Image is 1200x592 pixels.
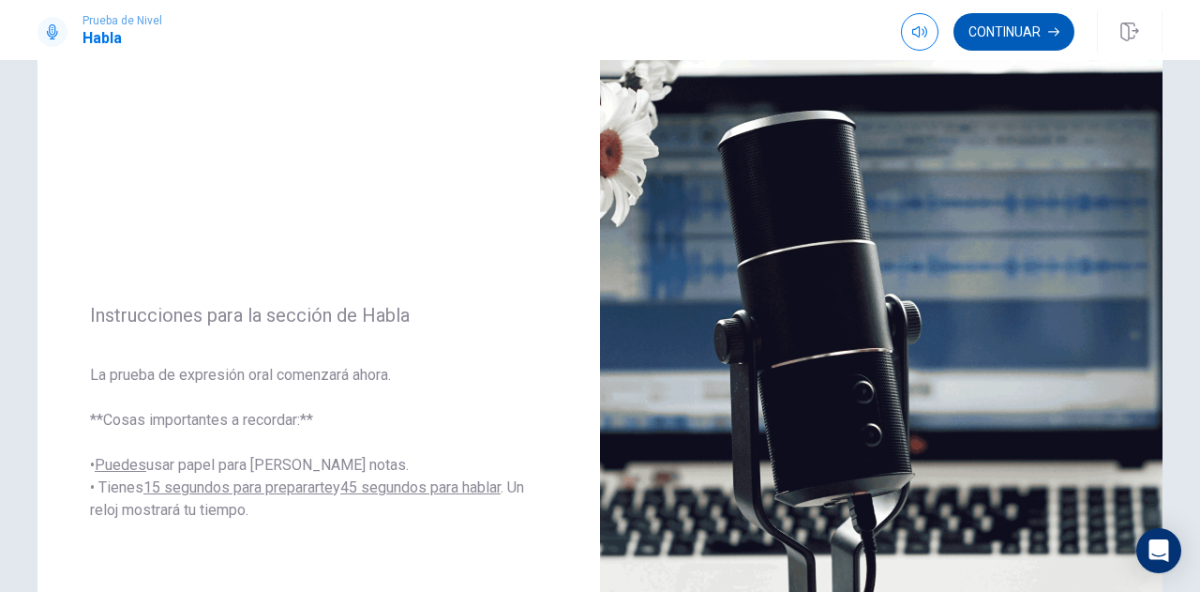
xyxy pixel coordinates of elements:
span: Instrucciones para la sección de Habla [90,304,547,326]
u: 15 segundos para prepararte [143,478,333,496]
h1: Habla [82,27,162,50]
div: Open Intercom Messenger [1136,528,1181,573]
span: Prueba de Nivel [82,14,162,27]
span: La prueba de expresión oral comenzará ahora. **Cosas importantes a recordar:** • usar papel para ... [90,364,547,522]
u: Puedes [95,456,146,474]
u: 45 segundos para hablar [340,478,501,496]
button: Continuar [953,13,1074,51]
